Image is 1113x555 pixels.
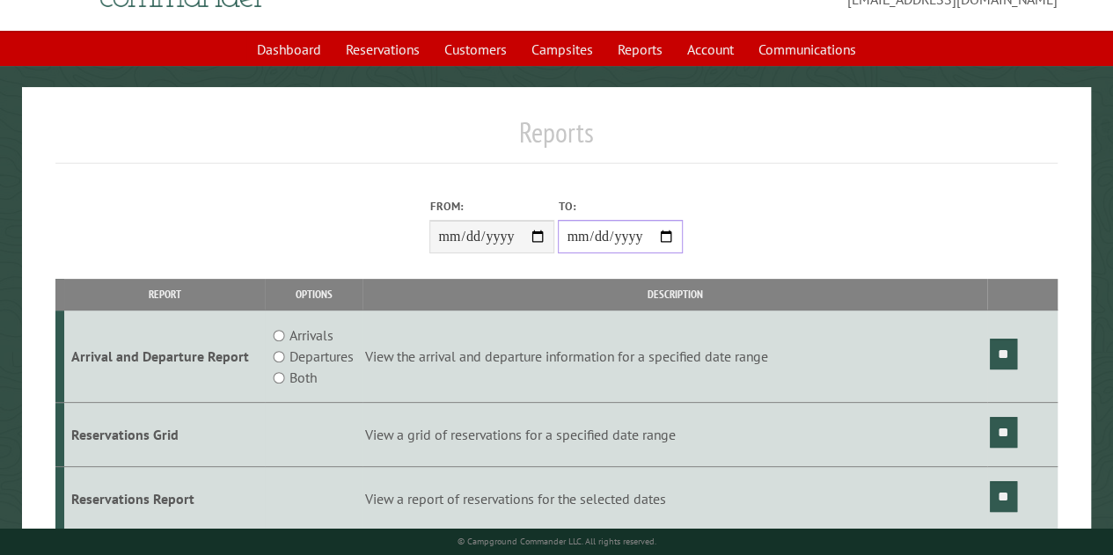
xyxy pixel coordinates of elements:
[289,325,333,346] label: Arrivals
[362,310,987,403] td: View the arrival and departure information for a specified date range
[289,367,317,388] label: Both
[362,403,987,467] td: View a grid of reservations for a specified date range
[607,33,673,66] a: Reports
[289,346,354,367] label: Departures
[362,279,987,310] th: Description
[558,198,683,215] label: To:
[677,33,744,66] a: Account
[55,115,1058,164] h1: Reports
[429,198,554,215] label: From:
[748,33,867,66] a: Communications
[521,33,604,66] a: Campsites
[64,279,265,310] th: Report
[64,310,265,403] td: Arrival and Departure Report
[335,33,430,66] a: Reservations
[246,33,332,66] a: Dashboard
[64,403,265,467] td: Reservations Grid
[265,279,362,310] th: Options
[457,536,655,547] small: © Campground Commander LLC. All rights reserved.
[434,33,517,66] a: Customers
[362,466,987,530] td: View a report of reservations for the selected dates
[64,466,265,530] td: Reservations Report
